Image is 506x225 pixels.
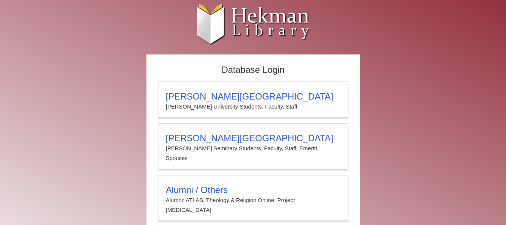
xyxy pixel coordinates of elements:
[166,195,340,215] p: Alumni: ATLAS, Theology & Religion Online, Project [MEDICAL_DATA]
[166,102,340,112] p: [PERSON_NAME] University Students, Faculty, Staff
[154,62,352,78] h2: Database Login
[158,82,348,118] a: [PERSON_NAME][GEOGRAPHIC_DATA][PERSON_NAME] University Students, Faculty, Staff
[166,91,340,102] h3: [PERSON_NAME][GEOGRAPHIC_DATA]
[158,123,348,169] a: [PERSON_NAME][GEOGRAPHIC_DATA][PERSON_NAME] Seminary Students, Faculty, Staff, Emeriti, Spouses
[166,185,340,215] summary: Alumni / OthersAlumni: ATLAS, Theology & Religion Online, Project [MEDICAL_DATA]
[166,185,340,195] h3: Alumni / Others
[166,133,340,143] h3: [PERSON_NAME][GEOGRAPHIC_DATA]
[166,143,340,163] p: [PERSON_NAME] Seminary Students, Faculty, Staff, Emeriti, Spouses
